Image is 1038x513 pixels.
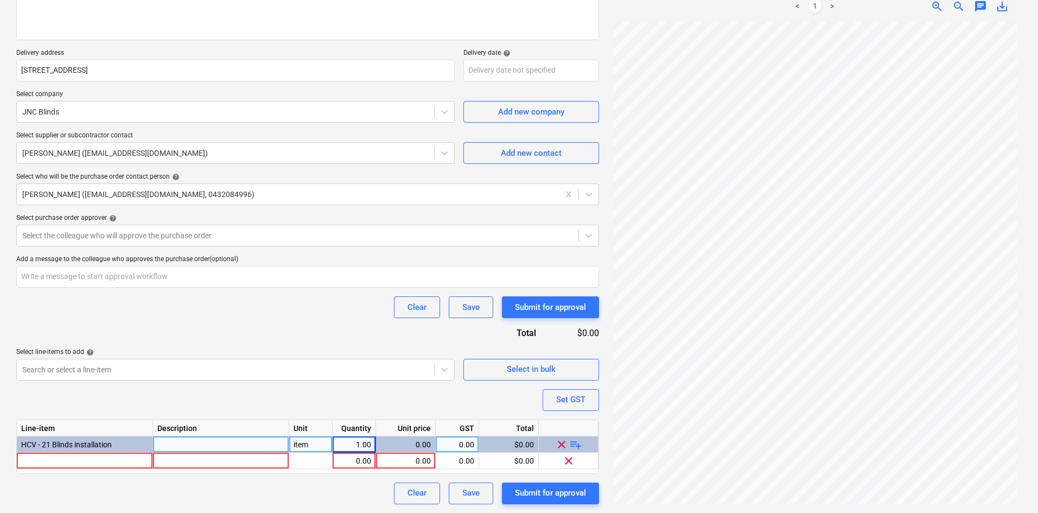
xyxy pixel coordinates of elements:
button: Select in bulk [463,359,599,381]
div: Set GST [556,392,585,407]
div: Add new company [498,105,564,119]
div: Description [153,420,289,436]
div: Submit for approval [515,300,586,314]
p: Delivery address [16,49,455,60]
input: Delivery address [16,60,455,81]
button: Add new company [463,101,599,123]
div: Line-item [17,420,153,436]
div: Clear [407,300,426,314]
div: Select who will be the purchase order contact person [16,173,599,181]
div: Unit price [376,420,436,436]
span: help [170,173,180,181]
span: HCV - 21 Blinds installation [21,440,112,449]
button: Set GST [543,389,599,411]
button: Save [449,483,493,504]
div: Select line-items to add [16,348,455,357]
div: item [289,436,333,453]
div: Select purchase order approver [16,214,599,223]
div: 0.00 [380,453,431,469]
span: help [84,349,94,356]
button: Clear [394,296,440,318]
div: Add a message to the colleague who approves the purchase order (optional) [16,255,599,264]
p: Select company [16,90,455,101]
p: Select supplier or subcontractor contact [16,131,455,142]
div: Delivery date [463,49,599,58]
div: Total [479,420,539,436]
span: help [107,214,117,222]
div: Select in bulk [507,362,556,376]
div: Save [462,486,480,500]
div: 0.00 [380,436,431,453]
div: Save [462,300,480,314]
span: clear [555,438,568,451]
button: Submit for approval [502,483,599,504]
div: 0.00 [440,453,474,469]
div: Quantity [333,420,376,436]
div: 1.00 [337,436,371,453]
div: GST [436,420,479,436]
div: Total [458,327,553,339]
div: 0.00 [440,436,474,453]
div: Add new contact [501,146,562,160]
button: Clear [394,483,440,504]
div: Submit for approval [515,486,586,500]
input: Write a message to start approval workflow [16,266,599,288]
div: $0.00 [553,327,599,339]
iframe: Chat Widget [984,461,1038,513]
span: clear [562,454,575,467]
div: $0.00 [479,436,539,453]
button: Save [449,296,493,318]
input: Delivery date not specified [463,60,599,81]
div: Unit [289,420,333,436]
button: Submit for approval [502,296,599,318]
button: Add new contact [463,142,599,164]
div: 0.00 [337,453,371,469]
span: playlist_add [569,438,582,451]
div: $0.00 [479,453,539,469]
div: Clear [407,486,426,500]
span: help [501,49,511,57]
